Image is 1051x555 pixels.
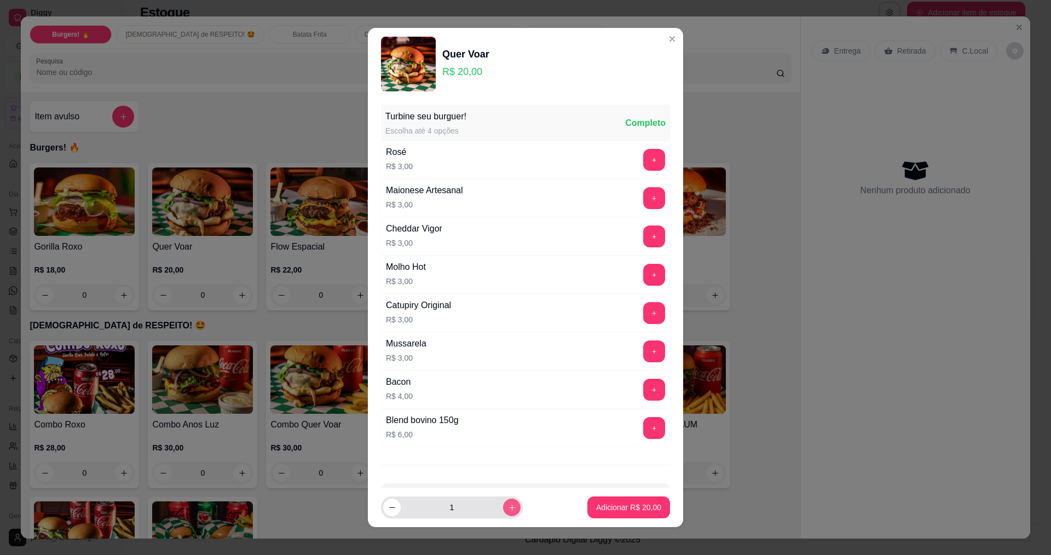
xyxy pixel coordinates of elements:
div: Rosé [386,146,413,159]
div: Catupiry Original [386,299,451,312]
p: R$ 3,00 [386,161,413,172]
div: Cheddar Vigor [386,222,442,235]
button: add [643,379,665,401]
div: Turbine seu burguer! [385,110,466,123]
div: Molho Hot [386,261,426,274]
button: add [643,340,665,362]
p: R$ 20,00 [442,64,489,79]
button: Adicionar R$ 20,00 [587,496,670,518]
button: increase-product-quantity [503,499,521,516]
button: Close [663,30,681,48]
div: Escolha até 4 opções [385,125,466,136]
img: product-image [381,37,436,91]
div: Blend bovino 150g [386,414,459,427]
div: Quer Voar [442,47,489,62]
p: R$ 3,00 [386,352,426,363]
button: add [643,226,665,247]
button: add [643,417,665,439]
button: add [643,264,665,286]
p: R$ 3,00 [386,199,463,210]
button: add [643,302,665,324]
p: Adicionar R$ 20,00 [596,502,661,513]
div: Bacon [386,375,413,389]
button: add [643,149,665,171]
button: decrease-product-quantity [383,499,401,516]
p: R$ 3,00 [386,238,442,248]
p: R$ 3,00 [386,314,451,325]
p: R$ 4,00 [386,391,413,402]
p: R$ 6,00 [386,429,459,440]
div: Completo [625,117,666,130]
div: Mussarela [386,337,426,350]
button: add [643,187,665,209]
div: Maionese Artesanal [386,184,463,197]
p: R$ 3,00 [386,276,426,287]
